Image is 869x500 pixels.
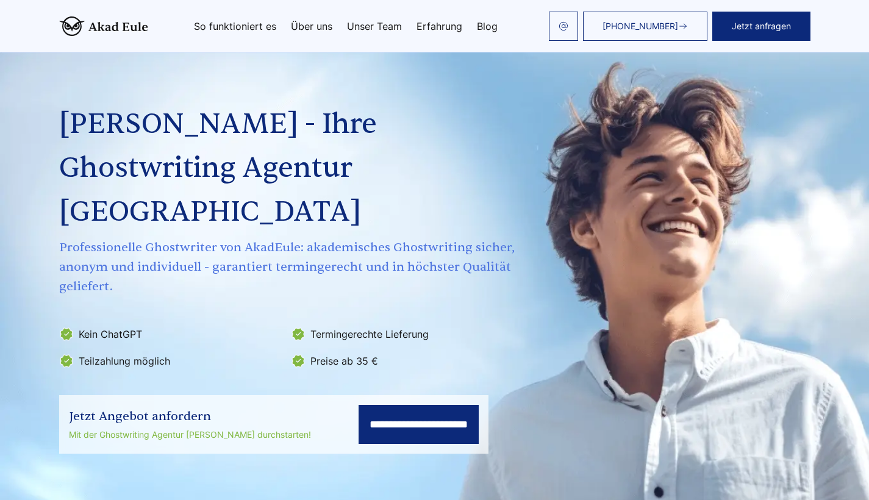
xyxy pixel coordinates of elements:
[712,12,810,41] button: Jetzt anfragen
[347,21,402,31] a: Unser Team
[69,427,311,442] div: Mit der Ghostwriting Agentur [PERSON_NAME] durchstarten!
[59,324,284,344] li: Kein ChatGPT
[477,21,498,31] a: Blog
[291,324,515,344] li: Termingerechte Lieferung
[291,351,515,371] li: Preise ab 35 €
[69,407,311,426] div: Jetzt Angebot anfordern
[59,16,148,36] img: logo
[59,238,518,296] span: Professionelle Ghostwriter von AkadEule: akademisches Ghostwriting sicher, anonym und individuell...
[59,102,518,234] h1: [PERSON_NAME] - Ihre Ghostwriting Agentur [GEOGRAPHIC_DATA]
[417,21,462,31] a: Erfahrung
[559,21,568,31] img: email
[194,21,276,31] a: So funktioniert es
[603,21,678,31] span: [PHONE_NUMBER]
[291,21,332,31] a: Über uns
[583,12,707,41] a: [PHONE_NUMBER]
[59,351,284,371] li: Teilzahlung möglich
